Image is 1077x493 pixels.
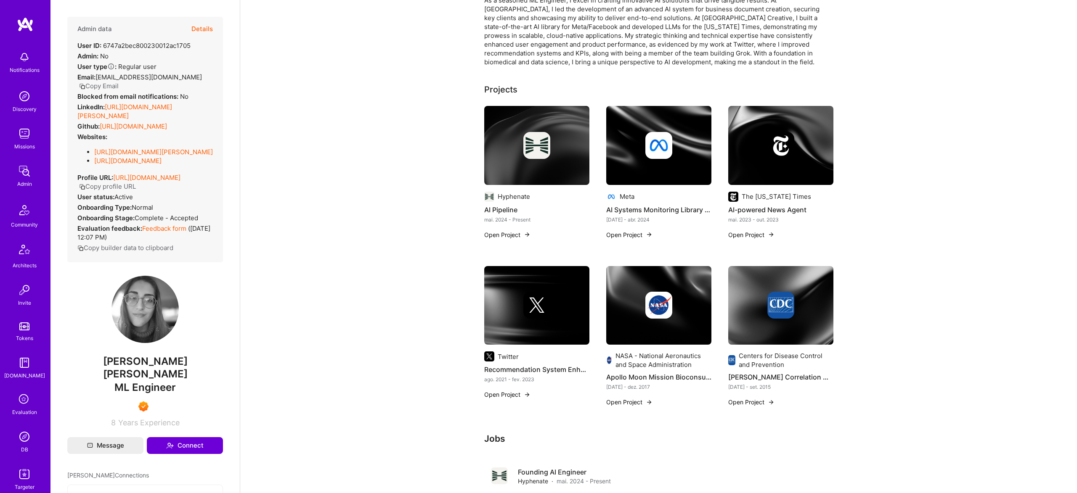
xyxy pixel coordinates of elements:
[518,477,548,485] span: Hyphenate
[16,282,33,298] img: Invite
[77,103,172,120] a: [URL][DOMAIN_NAME][PERSON_NAME]
[484,106,589,185] img: cover
[77,25,112,33] h4: Admin data
[728,106,833,185] img: cover
[17,17,34,32] img: logo
[16,428,33,445] img: Admin Search
[77,42,101,50] strong: User ID:
[606,106,711,185] img: cover
[728,372,833,382] h4: [PERSON_NAME] Correlation with Herbicide Use
[14,142,35,151] div: Missions
[79,83,85,90] i: icon Copy
[606,192,616,202] img: Company logo
[484,204,589,215] h4: AI Pipeline
[523,292,550,319] img: Company logo
[16,88,33,105] img: discovery
[16,334,33,343] div: Tokens
[646,231,653,238] img: arrow-right
[728,355,735,365] img: Company logo
[113,174,180,182] a: [URL][DOMAIN_NAME]
[21,445,28,454] div: DB
[107,63,115,70] i: Help
[14,241,34,261] img: Architects
[498,352,519,361] div: Twitter
[484,375,589,384] div: ago. 2021 - fev. 2023
[67,471,149,480] span: [PERSON_NAME] Connections
[524,391,531,398] img: arrow-right
[13,105,37,113] div: Discovery
[79,82,119,90] button: Copy Email
[94,157,162,165] a: [URL][DOMAIN_NAME]
[645,292,672,319] img: Company logo
[77,92,180,100] strong: Blocked from email notifications:
[77,52,109,61] div: No
[12,408,37,417] div: Evaluation
[111,418,116,427] span: 8
[16,466,33,482] img: Skill Targeter
[484,83,517,96] div: Projects
[118,418,180,427] span: Years Experience
[11,220,38,229] div: Community
[16,354,33,371] img: guide book
[4,371,45,380] div: [DOMAIN_NAME]
[484,351,494,361] img: Company logo
[484,215,589,224] div: mai. 2024 - Present
[606,398,653,406] button: Open Project
[79,182,136,191] button: Copy profile URL
[767,132,794,159] img: Company logo
[518,467,611,477] h4: Founding AI Engineer
[77,214,135,222] strong: Onboarding Stage:
[191,17,213,41] button: Details
[552,477,553,485] span: ·
[77,245,84,251] i: icon Copy
[606,215,711,224] div: [DATE] - abr. 2024
[606,372,711,382] h4: Apollo Moon Mission Bioconsumables Modeling
[79,184,85,190] i: icon Copy
[114,381,176,393] span: ML Engineer
[524,231,531,238] img: arrow-right
[728,266,833,345] img: cover
[77,73,95,81] strong: Email:
[620,192,634,201] div: Meta
[16,163,33,179] img: admin teamwork
[16,392,32,408] i: icon SelectionTeam
[728,382,833,391] div: [DATE] - set. 2015
[147,437,223,454] button: Connect
[132,203,153,211] span: normal
[728,215,833,224] div: mai. 2023 - out. 2023
[767,292,794,319] img: Company logo
[17,179,32,188] div: Admin
[523,132,550,159] img: Company logo
[135,214,198,222] span: Complete - Accepted
[77,103,105,111] strong: LinkedIn:
[484,364,589,375] h4: Recommendation System Enhancement
[77,62,157,71] div: Regular user
[14,200,34,220] img: Community
[77,224,142,232] strong: Evaluation feedback:
[484,390,531,399] button: Open Project
[16,125,33,142] img: teamwork
[606,230,653,239] button: Open Project
[77,174,113,182] strong: Profile URL:
[606,266,711,345] img: cover
[77,92,188,101] div: No
[67,437,143,454] button: Message
[484,230,531,239] button: Open Project
[94,148,213,156] a: [URL][DOMAIN_NAME][PERSON_NAME]
[742,192,811,201] div: The [US_STATE] Times
[615,351,711,369] div: NASA - National Aeronautics and Space Administration
[728,398,775,406] button: Open Project
[67,355,223,380] span: [PERSON_NAME] [PERSON_NAME]
[728,192,738,202] img: Company logo
[77,41,191,50] div: 6747a2bec800230012ac1705
[77,133,107,141] strong: Websites:
[15,482,34,491] div: Targeter
[728,204,833,215] h4: AI-powered News Agent
[484,433,833,444] h3: Jobs
[498,192,530,201] div: Hyphenate
[484,266,589,345] img: cover
[111,276,179,343] img: User Avatar
[491,467,508,484] img: Company logo
[77,122,100,130] strong: Github:
[77,224,213,242] div: ( [DATE] 12:07 PM )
